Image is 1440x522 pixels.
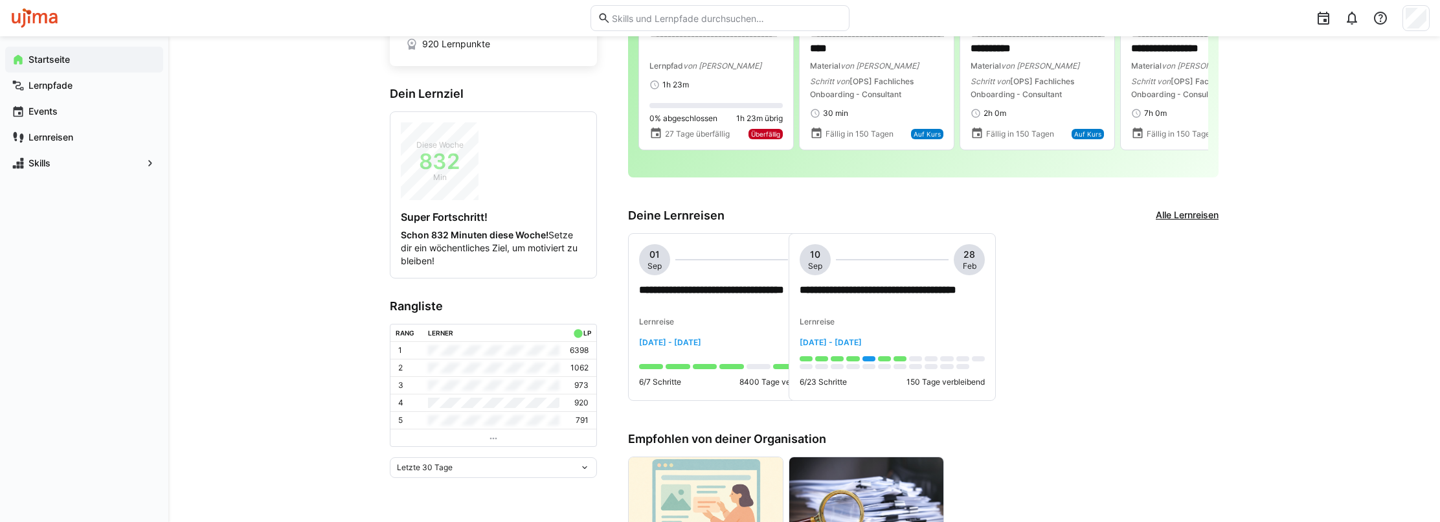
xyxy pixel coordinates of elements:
[971,61,1001,71] span: Material
[826,129,894,139] span: Fällig in 150 Tagen
[810,76,849,86] span: Schritt von
[823,108,848,119] span: 30 min
[1156,209,1219,223] a: Alle Lernreisen
[840,61,919,71] span: von [PERSON_NAME]
[576,415,589,426] p: 791
[570,345,589,356] p: 6398
[398,415,403,426] p: 5
[1001,61,1079,71] span: von [PERSON_NAME]
[574,380,589,391] p: 973
[639,337,701,347] span: [DATE] - [DATE]
[1131,76,1171,86] span: Schritt von
[639,377,681,387] p: 6/7 Schritte
[800,337,862,347] span: [DATE] - [DATE]
[1131,76,1235,99] span: [OPS] Fachliches Onboarding - Consultant
[398,380,403,391] p: 3
[390,299,597,313] h3: Rangliste
[963,248,975,261] span: 28
[906,377,985,387] p: 150 Tage verbleibend
[398,363,403,373] p: 2
[751,130,780,138] span: Überfällig
[971,76,1010,86] span: Schritt von
[398,398,403,408] p: 4
[1144,108,1167,119] span: 7h 0m
[570,363,589,373] p: 1062
[647,261,662,271] span: Sep
[628,432,1219,446] h3: Empfohlen von deiner Organisation
[649,248,660,261] span: 01
[736,113,783,124] span: 1h 23m übrig
[1131,61,1162,71] span: Material
[611,12,842,24] input: Skills und Lernpfade durchsuchen…
[396,329,414,337] div: Rang
[401,229,548,240] strong: Schon 832 Minuten diese Woche!
[739,377,824,387] p: 8400 Tage verbleibend
[810,248,820,261] span: 10
[914,130,941,138] span: Auf Kurs
[428,329,453,337] div: Lerner
[422,38,490,51] span: 920 Lernpunkte
[583,329,591,337] div: LP
[810,76,914,99] span: [OPS] Fachliches Onboarding - Consultant
[398,345,402,356] p: 1
[963,261,976,271] span: Feb
[1074,130,1101,138] span: Auf Kurs
[649,61,683,71] span: Lernpfad
[1147,129,1215,139] span: Fällig in 150 Tagen
[401,210,586,223] h4: Super Fortschritt!
[683,61,761,71] span: von [PERSON_NAME]
[800,377,847,387] p: 6/23 Schritte
[665,129,730,139] span: 27 Tage überfällig
[628,209,725,223] h3: Deine Lernreisen
[986,129,1054,139] span: Fällig in 150 Tagen
[662,80,689,90] span: 1h 23m
[810,61,840,71] span: Material
[574,398,589,408] p: 920
[639,317,674,326] span: Lernreise
[971,76,1074,99] span: [OPS] Fachliches Onboarding - Consultant
[984,108,1006,119] span: 2h 0m
[649,113,717,124] span: 0% abgeschlossen
[808,261,822,271] span: Sep
[1162,61,1240,71] span: von [PERSON_NAME]
[390,87,597,101] h3: Dein Lernziel
[401,229,586,267] p: Setze dir ein wöchentliches Ziel, um motiviert zu bleiben!
[397,462,453,473] span: Letzte 30 Tage
[800,317,835,326] span: Lernreise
